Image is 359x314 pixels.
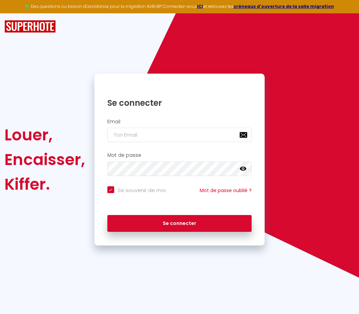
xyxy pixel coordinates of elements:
img: SuperHote logo [4,20,56,33]
button: Se connecter [107,215,252,232]
a: ICI [197,3,203,9]
h1: Se connecter [107,98,252,108]
input: Ton Email [107,128,252,142]
h2: Email [107,119,252,125]
div: Encaisser, [4,147,85,172]
a: créneaux d'ouverture de la salle migration [234,3,334,9]
div: Kiffer. [4,172,85,197]
div: Louer, [4,123,85,147]
h2: Mot de passe [107,152,252,158]
a: Mot de passe oublié ? [200,187,252,194]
